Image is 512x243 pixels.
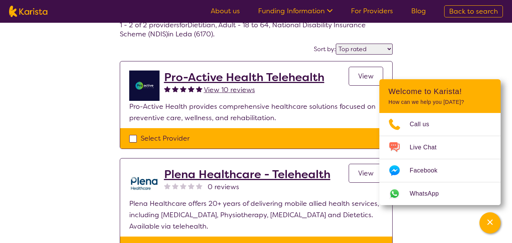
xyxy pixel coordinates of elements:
[172,86,178,92] img: fullstar
[129,71,160,101] img: ymlb0re46ukcwlkv50cv.png
[180,86,186,92] img: fullstar
[180,183,186,189] img: nonereviewstar
[449,7,498,16] span: Back to search
[358,72,374,81] span: View
[129,198,383,232] p: Plena Healthcare offers 20+ years of delivering mobile allied health services, including [MEDICAL...
[196,86,202,92] img: fullstar
[196,183,202,189] img: nonereviewstar
[9,6,47,17] img: Karista logo
[388,87,492,96] h2: Welcome to Karista!
[411,6,426,16] a: Blog
[314,45,336,53] label: Sort by:
[129,168,160,198] img: qwv9egg5taowukv2xnze.png
[410,142,446,153] span: Live Chat
[410,119,438,130] span: Call us
[410,165,446,176] span: Facebook
[351,6,393,16] a: For Providers
[164,86,171,92] img: fullstar
[188,183,194,189] img: nonereviewstar
[164,183,171,189] img: nonereviewstar
[379,79,501,205] div: Channel Menu
[379,182,501,205] a: Web link opens in a new tab.
[164,168,330,181] a: Plena Healthcare - Telehealth
[444,5,503,17] a: Back to search
[388,99,492,105] p: How can we help you [DATE]?
[208,181,239,193] span: 0 reviews
[479,212,501,234] button: Channel Menu
[358,169,374,178] span: View
[172,183,178,189] img: nonereviewstar
[349,164,383,183] a: View
[349,67,383,86] a: View
[410,188,448,199] span: WhatsApp
[188,86,194,92] img: fullstar
[211,6,240,16] a: About us
[258,6,333,16] a: Funding Information
[164,71,324,84] a: Pro-Active Health Telehealth
[129,101,383,124] p: Pro-Active Health provides comprehensive healthcare solutions focused on preventive care, wellnes...
[204,85,255,94] span: View 10 reviews
[379,113,501,205] ul: Choose channel
[204,84,255,96] a: View 10 reviews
